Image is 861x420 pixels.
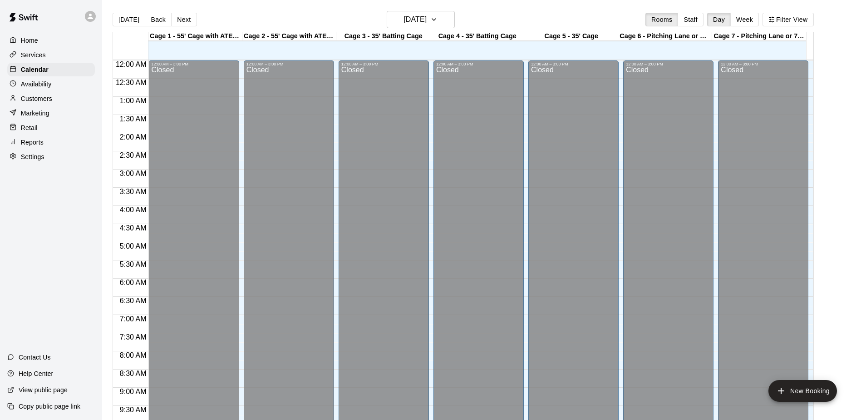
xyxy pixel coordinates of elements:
button: [DATE] [113,13,145,26]
button: Next [171,13,197,26]
p: Marketing [21,109,49,118]
span: 1:30 AM [118,115,149,123]
span: 2:00 AM [118,133,149,141]
p: Reports [21,138,44,147]
p: Calendar [21,65,49,74]
p: Settings [21,152,44,161]
p: Customers [21,94,52,103]
p: Home [21,36,38,45]
button: Filter View [763,13,813,26]
div: 12:00 AM – 3:00 PM [626,62,711,66]
button: Day [707,13,731,26]
div: Cage 7 - Pitching Lane or 70' Cage for live at-bats [712,32,806,41]
div: 12:00 AM – 3:00 PM [151,62,236,66]
p: Retail [21,123,38,132]
span: 4:00 AM [118,206,149,214]
p: Availability [21,80,52,89]
span: 12:00 AM [113,60,149,68]
span: 4:30 AM [118,224,149,232]
button: Rooms [645,13,678,26]
a: Retail [7,121,95,135]
span: 1:00 AM [118,97,149,105]
div: Cage 4 - 35' Batting Cage [430,32,524,41]
div: Cage 1 - 55' Cage with ATEC M3X 2.0 Baseball Pitching Machine [148,32,242,41]
p: View public page [19,385,68,395]
span: 5:30 AM [118,260,149,268]
a: Home [7,34,95,47]
a: Customers [7,92,95,105]
p: Contact Us [19,353,51,362]
a: Services [7,48,95,62]
span: 7:30 AM [118,333,149,341]
span: 8:00 AM [118,351,149,359]
span: 3:30 AM [118,188,149,195]
a: Marketing [7,106,95,120]
div: 12:00 AM – 3:00 PM [531,62,616,66]
span: 9:00 AM [118,388,149,395]
button: add [768,380,837,402]
button: Staff [678,13,704,26]
button: Week [730,13,759,26]
div: Cage 3 - 35' Batting Cage [336,32,430,41]
span: 12:30 AM [113,79,149,86]
p: Help Center [19,369,53,378]
a: Calendar [7,63,95,76]
div: 12:00 AM – 3:00 PM [436,62,521,66]
div: 12:00 AM – 3:00 PM [341,62,426,66]
span: 2:30 AM [118,151,149,159]
div: 12:00 AM – 3:00 PM [721,62,806,66]
button: [DATE] [387,11,455,28]
a: Settings [7,150,95,164]
p: Services [21,50,46,60]
h6: [DATE] [403,13,427,26]
div: Cage 6 - Pitching Lane or Hitting (35' Cage) [618,32,712,41]
span: 8:30 AM [118,370,149,377]
p: Copy public page link [19,402,80,411]
span: 5:00 AM [118,242,149,250]
a: Availability [7,77,95,91]
div: Cage 5 - 35' Cage [524,32,618,41]
div: Cage 2 - 55' Cage with ATEC M3X 2.0 Baseball Pitching Machine [242,32,336,41]
span: 9:30 AM [118,406,149,414]
button: Back [145,13,172,26]
span: 6:00 AM [118,279,149,286]
div: 12:00 AM – 3:00 PM [246,62,331,66]
span: 3:00 AM [118,170,149,177]
span: 7:00 AM [118,315,149,323]
span: 6:30 AM [118,297,149,305]
a: Reports [7,135,95,149]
